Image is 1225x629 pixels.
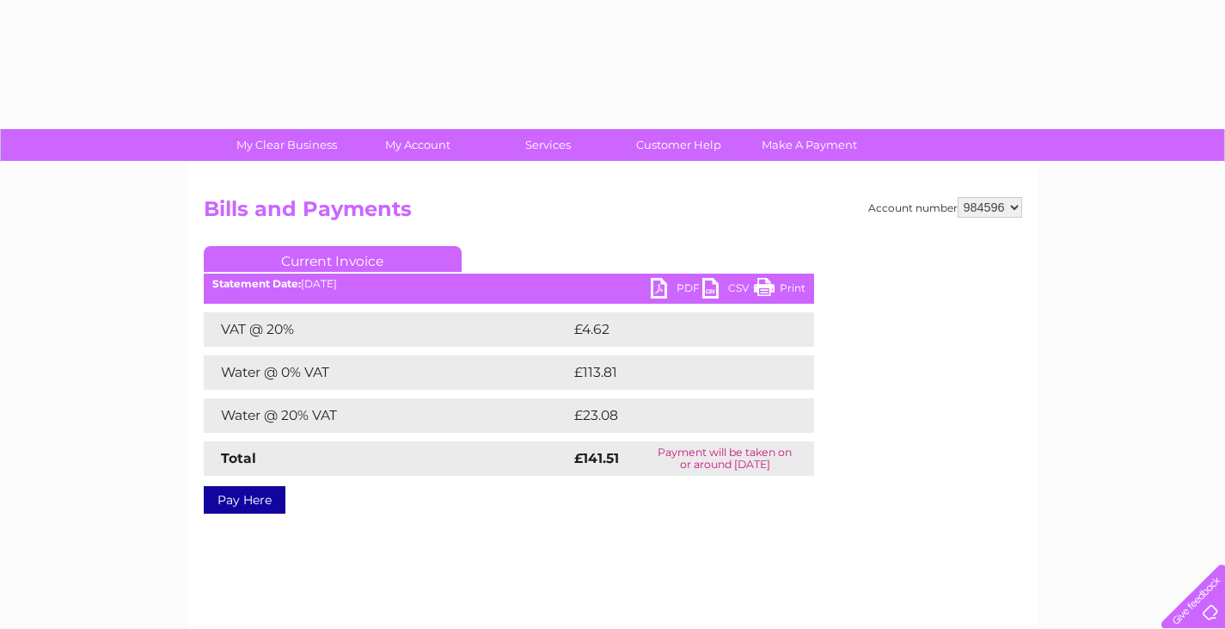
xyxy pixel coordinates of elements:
td: £4.62 [570,312,774,347]
a: My Account [346,129,488,161]
div: [DATE] [204,278,814,290]
a: Make A Payment [738,129,880,161]
td: £113.81 [570,355,779,390]
a: PDF [651,278,702,303]
strong: Total [221,450,256,466]
td: VAT @ 20% [204,312,570,347]
b: Statement Date: [212,277,301,290]
a: CSV [702,278,754,303]
a: Print [754,278,805,303]
a: Customer Help [608,129,750,161]
div: Account number [868,197,1022,218]
a: My Clear Business [216,129,358,161]
td: £23.08 [570,398,780,433]
strong: £141.51 [574,450,619,466]
a: Current Invoice [204,246,462,272]
a: Services [477,129,619,161]
td: Water @ 0% VAT [204,355,570,390]
a: Pay Here [204,486,285,514]
td: Payment will be taken on or around [DATE] [636,441,814,476]
h2: Bills and Payments [204,197,1022,230]
td: Water @ 20% VAT [204,398,570,433]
